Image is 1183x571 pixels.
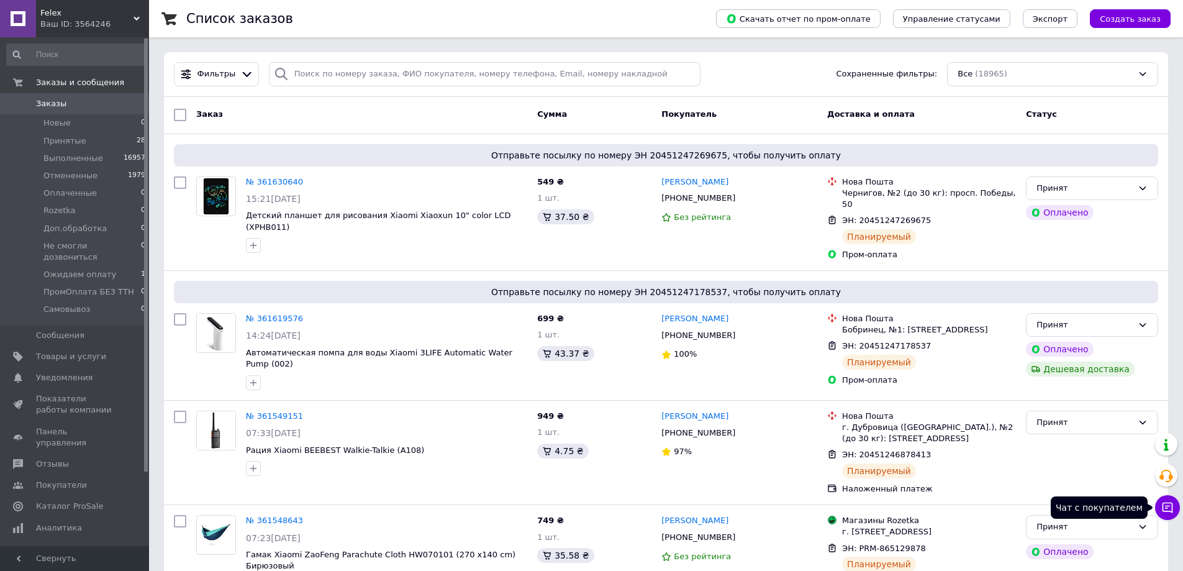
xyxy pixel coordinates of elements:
[661,313,728,325] a: [PERSON_NAME]
[246,533,301,543] span: 07:23[DATE]
[43,188,97,199] span: Оплаченные
[246,177,303,186] a: № 361630640
[1023,9,1077,28] button: Экспорт
[674,212,731,222] span: Без рейтинга
[842,375,1016,386] div: Пром-оплата
[661,411,728,423] a: [PERSON_NAME]
[842,216,931,225] span: ЭН: 20451247269675
[43,170,97,181] span: Отмененные
[903,14,1000,24] span: Управление статусами
[246,411,303,421] a: № 361549151
[197,68,236,80] span: Фильтры
[842,229,916,244] div: Планируемый
[141,304,145,315] span: 0
[246,211,511,232] a: Детский планшет для рисования Xiaomi Xiaoxun 10" color LCD (XPHB011)
[975,69,1007,78] span: (18965)
[1026,544,1093,559] div: Оплачено
[137,135,145,147] span: 28
[1077,14,1171,23] a: Создать заказ
[842,515,1016,526] div: Магазины Rozetka
[36,98,66,109] span: Заказы
[1026,342,1093,357] div: Оплачено
[537,209,594,224] div: 37.50 ₴
[1026,362,1135,377] div: Дешевая доставка
[179,149,1153,162] span: Отправьте посылку по номеру ЭН 20451247269675, чтобы получить оплату
[246,445,424,455] a: Рация Xiaomi BEEBEST Walkie-Talkie (A108)
[141,205,145,216] span: 0
[674,349,697,359] span: 100%
[661,331,735,340] span: [PHONE_NUMBER]
[141,223,145,234] span: 0
[141,117,145,129] span: 0
[196,411,236,450] a: Фото товару
[537,330,560,339] span: 1 шт.
[537,177,564,186] span: 549 ₴
[179,286,1153,298] span: Отправьте посылку по номеру ЭН 20451247178537, чтобы получить оплату
[537,193,560,203] span: 1 шт.
[141,286,145,298] span: 0
[726,13,871,24] span: Скачать отчет по пром-оплате
[674,447,692,456] span: 97%
[141,269,145,280] span: 1
[1051,496,1148,519] div: Чат с покупателем
[1036,319,1133,332] div: Принят
[246,194,301,204] span: 15:21[DATE]
[36,372,93,383] span: Уведомления
[128,170,145,181] span: 1979
[842,341,931,350] span: ЭН: 20451247178537
[36,544,115,566] span: Управление сайтом
[842,483,1016,495] div: Наложенный платеж
[537,548,594,563] div: 35.58 ₴
[842,411,1016,422] div: Нова Пошта
[196,176,236,216] a: Фото товару
[661,515,728,527] a: [PERSON_NAME]
[201,516,231,554] img: Фото товару
[6,43,147,66] input: Поиск
[36,523,82,534] span: Аналитика
[40,7,134,19] span: Felex
[661,532,735,542] span: [PHONE_NUMBER]
[246,550,515,571] span: Гамак Xiaomi ZaoFeng Parachute Cloth HW070101 (270 x140 cm) Бирюзовый
[36,480,87,491] span: Покупатели
[842,355,916,370] div: Планируемый
[842,464,916,478] div: Планируемый
[36,501,103,512] span: Каталог ProSale
[827,109,915,119] span: Доставка и оплата
[537,444,588,459] div: 4.75 ₴
[246,428,301,438] span: 07:33[DATE]
[36,330,84,341] span: Сообщения
[40,19,149,30] div: Ваш ID: 3564246
[842,544,926,553] span: ЭН: PRM-865129878
[1100,14,1161,24] span: Создать заказ
[246,331,301,340] span: 14:24[DATE]
[36,426,115,449] span: Панель управления
[842,450,931,459] span: ЭН: 20451246878413
[661,193,735,203] span: [PHONE_NUMBER]
[269,62,701,86] input: Поиск по номеру заказа, ФИО покупателя, номеру телефона, Email, номеру накладной
[1033,14,1067,24] span: Экспорт
[197,177,235,216] img: Фото товару
[43,269,116,280] span: Ожидаем оплату
[141,188,145,199] span: 0
[842,249,1016,260] div: Пром-оплата
[674,552,731,561] span: Без рейтинга
[43,286,134,298] span: ПромОплата БЕЗ ТТН
[537,314,564,323] span: 699 ₴
[842,526,1016,537] div: г. [STREET_ADDRESS]
[246,314,303,323] a: № 361619576
[1155,495,1180,520] button: Чат с покупателем
[958,68,972,80] span: Все
[537,427,560,437] span: 1 шт.
[537,109,567,119] span: Сумма
[842,176,1016,188] div: Нова Пошта
[661,428,735,437] span: [PHONE_NUMBER]
[893,9,1010,28] button: Управление статусами
[246,348,512,369] span: Автоматическая помпа для воды Xiaomi 3LIFE Automatic Water Pump (002)
[842,313,1016,324] div: Нова Пошта
[43,153,103,164] span: Выполненные
[1036,182,1133,195] div: Принят
[43,223,107,234] span: Доп.обработка
[1026,205,1093,220] div: Оплачено
[141,240,145,263] span: 0
[196,515,236,555] a: Фото товару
